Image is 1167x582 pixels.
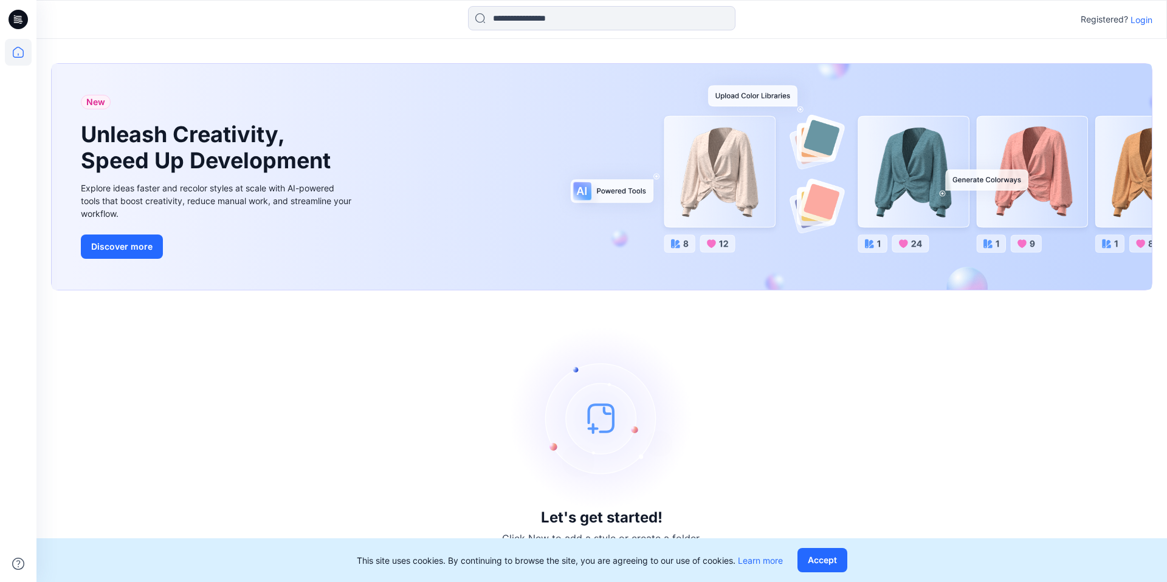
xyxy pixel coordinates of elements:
button: Discover more [81,235,163,259]
p: Click New to add a style or create a folder. [502,531,701,546]
p: Login [1131,13,1152,26]
p: This site uses cookies. By continuing to browse the site, you are agreeing to our use of cookies. [357,554,783,567]
img: empty-state-image.svg [511,327,693,509]
span: New [86,95,105,109]
a: Discover more [81,235,354,259]
h3: Let's get started! [541,509,663,526]
div: Explore ideas faster and recolor styles at scale with AI-powered tools that boost creativity, red... [81,182,354,220]
a: Learn more [738,555,783,566]
p: Registered? [1081,12,1128,27]
button: Accept [797,548,847,572]
h1: Unleash Creativity, Speed Up Development [81,122,336,174]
